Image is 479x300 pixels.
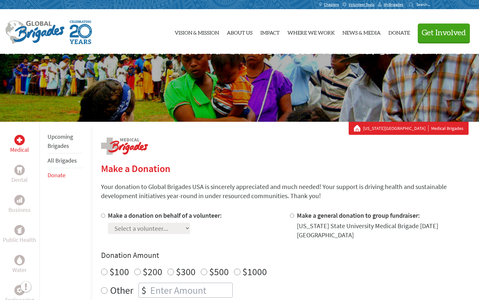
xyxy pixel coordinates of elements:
[12,265,27,275] p: Water
[363,125,428,132] a: [US_STATE][GEOGRAPHIC_DATA]
[48,157,77,164] a: All Brigades
[297,211,420,219] label: Make a general donation to group fundraiser:
[14,195,25,205] div: Business
[227,15,253,49] a: About Us
[422,29,466,37] span: Get Involved
[48,153,83,168] li: All Brigades
[260,15,280,49] a: Impact
[14,225,25,235] div: Public Health
[11,175,28,184] p: Dental
[17,197,22,203] img: Business
[175,15,219,49] a: Vision & Mission
[143,265,162,278] label: $200
[149,283,232,297] input: Enter Amount
[11,165,28,184] a: DentalDental
[5,21,65,44] img: Global Brigades Logo
[17,167,22,173] img: Dental
[17,256,22,264] img: Water
[101,137,148,155] img: logo-medical.png
[342,15,381,49] a: News & Media
[17,227,22,233] img: Public Health
[48,168,83,182] li: Donate
[287,15,335,49] a: Where We Work
[349,2,374,7] span: Volunteer Tools
[48,133,73,150] a: Upcoming Brigades
[388,15,410,49] a: Donate
[384,2,403,7] span: MyBrigades
[8,205,31,214] p: Business
[14,135,25,145] div: Medical
[416,2,435,7] input: Search...
[176,265,196,278] label: $300
[3,225,36,245] a: Public HealthPublic Health
[418,24,470,42] button: Get Involved
[101,182,469,200] p: Your donation to Global Brigades USA is sincerely appreciated and much needed! Your support is dr...
[12,255,27,275] a: WaterWater
[10,135,29,154] a: MedicalMedical
[14,165,25,175] div: Dental
[209,265,229,278] label: $500
[14,285,25,295] div: Engineering
[48,130,83,153] li: Upcoming Brigades
[101,250,469,261] h4: Donation Amount
[17,288,22,293] img: Engineering
[297,221,469,240] div: [US_STATE] State University Medical Brigade [DATE] [GEOGRAPHIC_DATA]
[354,125,463,132] div: Medical Brigades
[3,235,36,245] p: Public Health
[8,195,31,214] a: BusinessBusiness
[17,137,22,143] img: Medical
[139,283,149,297] div: $
[10,145,29,154] p: Medical
[48,171,65,179] a: Donate
[101,163,469,174] h2: Make a Donation
[324,2,339,7] span: Chapters
[110,283,133,298] label: Other
[109,265,129,278] label: $100
[14,255,25,265] div: Water
[70,21,92,44] img: Global Brigades Celebrating 20 Years
[242,265,267,278] label: $1000
[108,211,222,219] label: Make a donation on behalf of a volunteer:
